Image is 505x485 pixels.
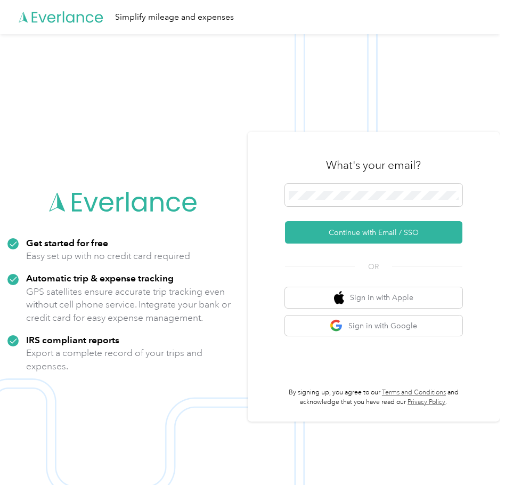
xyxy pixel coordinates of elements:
[26,346,240,373] p: Export a complete record of your trips and expenses.
[408,398,445,406] a: Privacy Policy
[355,261,392,272] span: OR
[285,316,462,336] button: google logoSign in with Google
[115,11,234,24] div: Simplify mileage and expenses
[26,249,190,263] p: Easy set up with no credit card required
[26,272,174,284] strong: Automatic trip & expense tracking
[285,221,462,244] button: Continue with Email / SSO
[326,158,421,173] h3: What's your email?
[285,388,462,407] p: By signing up, you agree to our and acknowledge that you have read our .
[26,285,240,325] p: GPS satellites ensure accurate trip tracking even without cell phone service. Integrate your bank...
[285,287,462,308] button: apple logoSign in with Apple
[382,389,446,397] a: Terms and Conditions
[334,291,345,304] img: apple logo
[330,319,343,333] img: google logo
[26,237,108,248] strong: Get started for free
[26,334,119,345] strong: IRS compliant reports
